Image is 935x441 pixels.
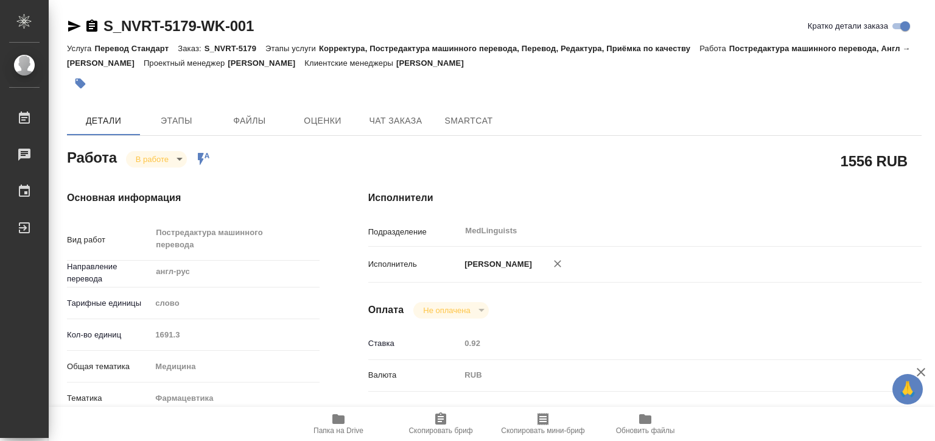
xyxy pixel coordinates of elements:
span: Чат заказа [366,113,425,129]
p: Подразделение [368,226,461,238]
div: Медицина [151,356,319,377]
p: Работа [699,44,729,53]
button: Удалить исполнителя [544,250,571,277]
p: Заказ: [178,44,204,53]
p: Перевод Стандарт [94,44,178,53]
p: [PERSON_NAME] [396,58,473,68]
input: Пустое поле [460,334,875,352]
h4: Исполнители [368,191,922,205]
span: 🙏 [897,376,918,402]
span: Оценки [293,113,352,129]
p: Услуга [67,44,94,53]
span: Файлы [220,113,279,129]
p: Тарифные единицы [67,297,151,309]
p: Исполнитель [368,258,461,270]
h2: Работа [67,146,117,168]
p: [PERSON_NAME] [460,258,532,270]
span: Кратко детали заказа [808,20,888,32]
p: S_NVRT-5179 [205,44,265,53]
button: Добавить тэг [67,70,94,97]
button: Скопировать ссылку для ЯМессенджера [67,19,82,34]
p: Вид работ [67,234,151,246]
p: Проектный менеджер [144,58,228,68]
div: Фармацевтика [151,388,319,409]
p: Этапы услуги [265,44,319,53]
button: Папка на Drive [287,407,390,441]
p: Ставка [368,337,461,350]
h4: Основная информация [67,191,320,205]
div: В работе [126,151,187,168]
span: Папка на Drive [313,426,363,435]
button: Скопировать ссылку [85,19,99,34]
button: Обновить файлы [594,407,696,441]
p: [PERSON_NAME] [228,58,304,68]
span: Скопировать мини-бриф [501,426,584,435]
p: Клиентские менеджеры [304,58,396,68]
input: Пустое поле [151,326,319,344]
div: слово [151,293,319,314]
button: Скопировать мини-бриф [492,407,594,441]
span: Скопировать бриф [408,426,472,435]
a: S_NVRT-5179-WK-001 [103,18,254,34]
span: Обновить файлы [616,426,675,435]
span: Этапы [147,113,206,129]
div: RUB [460,365,875,386]
span: SmartCat [439,113,498,129]
p: Корректура, Постредактура машинного перевода, Перевод, Редактура, Приёмка по качеству [319,44,699,53]
h2: 1556 RUB [841,150,908,171]
button: В работе [132,154,172,164]
button: Не оплачена [419,305,474,316]
p: Тематика [67,392,151,404]
p: Кол-во единиц [67,329,151,341]
div: В работе [413,302,488,319]
p: Валюта [368,369,461,381]
p: Общая тематика [67,361,151,373]
button: Скопировать бриф [390,407,492,441]
button: 🙏 [892,374,923,404]
span: Детали [74,113,133,129]
h4: Оплата [368,303,404,317]
p: Направление перевода [67,261,151,285]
